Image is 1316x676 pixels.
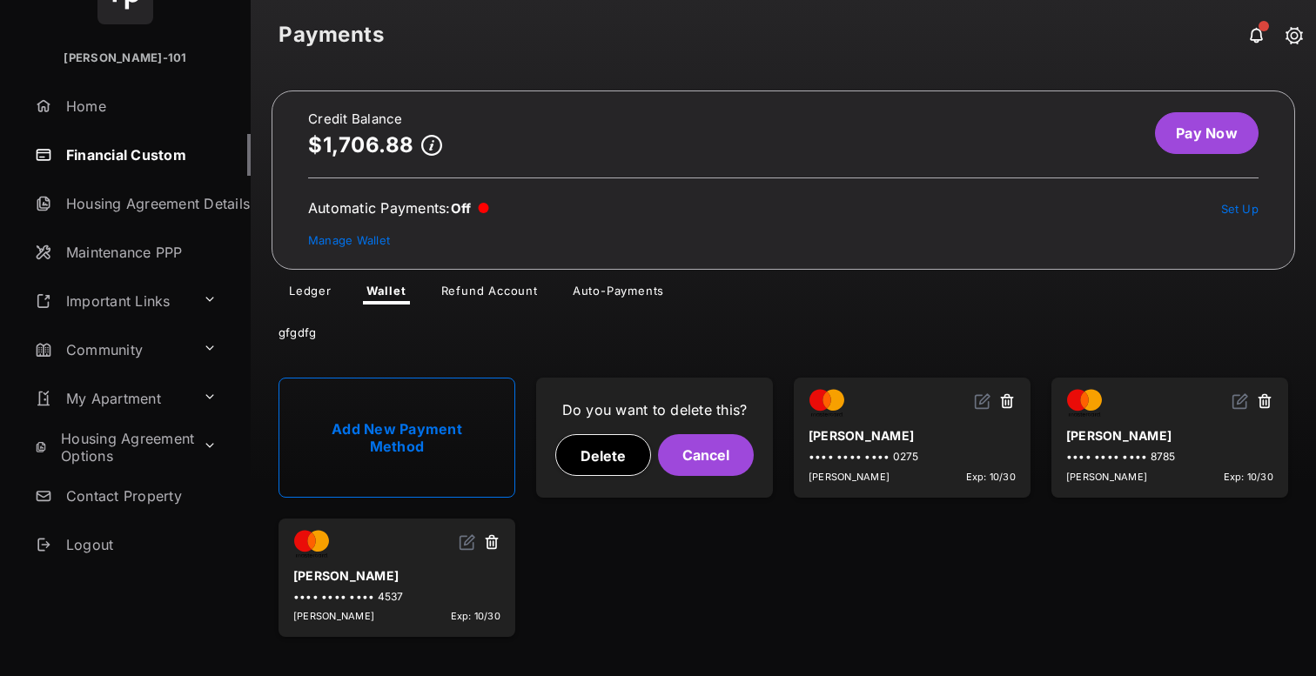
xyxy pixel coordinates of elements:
[28,426,196,468] a: Housing Agreement Options
[28,183,251,224] a: Housing Agreement Details
[974,392,991,410] img: svg+xml;base64,PHN2ZyB2aWV3Qm94PSIwIDAgMjQgMjQiIHdpZHRoPSIxNiIgaGVpZ2h0PSIxNiIgZmlsbD0ibm9uZSIgeG...
[28,475,251,517] a: Contact Property
[809,450,1016,463] div: •••• •••• •••• 0275
[451,200,472,217] span: Off
[1221,202,1259,216] a: Set Up
[427,284,552,305] a: Refund Account
[279,24,384,45] strong: Payments
[809,421,1016,450] div: [PERSON_NAME]
[308,133,414,157] p: $1,706.88
[28,134,251,176] a: Financial Custom
[308,199,489,217] div: Automatic Payments :
[28,85,251,127] a: Home
[1232,392,1249,410] img: svg+xml;base64,PHN2ZyB2aWV3Qm94PSIwIDAgMjQgMjQiIHdpZHRoPSIxNiIgaGVpZ2h0PSIxNiIgZmlsbD0ibm9uZSIgeG...
[555,434,651,476] button: Delete
[279,378,515,498] a: Add New Payment Method
[809,471,890,483] span: [PERSON_NAME]
[275,284,346,305] a: Ledger
[1066,471,1147,483] span: [PERSON_NAME]
[251,305,1316,353] div: gfgdfg
[28,378,196,419] a: My Apartment
[293,561,500,590] div: [PERSON_NAME]
[293,590,500,603] div: •••• •••• •••• 4537
[966,471,1016,483] span: Exp: 10/30
[1066,421,1273,450] div: [PERSON_NAME]
[658,434,754,476] button: Cancel
[451,610,500,622] span: Exp: 10/30
[28,231,251,273] a: Maintenance PPP
[352,284,420,305] a: Wallet
[459,533,476,551] img: svg+xml;base64,PHN2ZyB2aWV3Qm94PSIwIDAgMjQgMjQiIHdpZHRoPSIxNiIgaGVpZ2h0PSIxNiIgZmlsbD0ibm9uZSIgeG...
[551,399,758,420] p: Do you want to delete this?
[28,280,196,322] a: Important Links
[308,112,442,126] h2: Credit Balance
[308,233,390,247] a: Manage Wallet
[293,610,374,622] span: [PERSON_NAME]
[28,524,251,566] a: Logout
[64,50,186,67] p: [PERSON_NAME]-101
[1066,450,1273,463] div: •••• •••• •••• 8785
[1224,471,1273,483] span: Exp: 10/30
[28,329,196,371] a: Community
[559,284,678,305] a: Auto-Payments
